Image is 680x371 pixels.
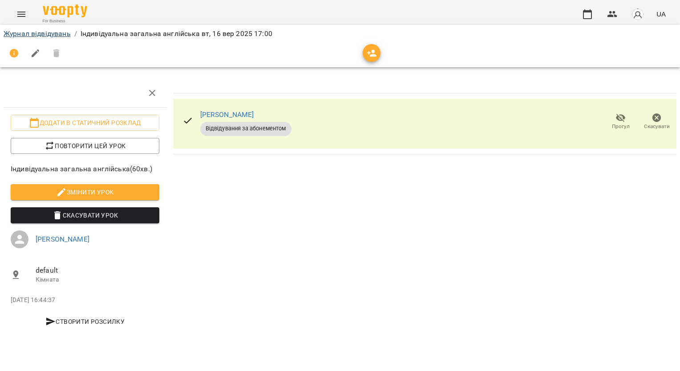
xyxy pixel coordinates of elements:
[36,265,159,276] span: default
[36,235,89,243] a: [PERSON_NAME]
[18,141,152,151] span: Повторити цей урок
[11,207,159,223] button: Скасувати Урок
[612,123,630,130] span: Прогул
[11,115,159,131] button: Додати в статичний розклад
[36,275,159,284] p: Кімната
[18,117,152,128] span: Додати в статичний розклад
[81,28,272,39] p: Індивідуальна загальна англійська вт, 16 вер 2025 17:00
[18,187,152,198] span: Змінити урок
[644,123,670,130] span: Скасувати
[14,316,156,327] span: Створити розсилку
[43,4,87,17] img: Voopty Logo
[653,6,669,22] button: UA
[639,109,675,134] button: Скасувати
[656,9,666,19] span: UA
[11,138,159,154] button: Повторити цей урок
[74,28,77,39] li: /
[11,314,159,330] button: Створити розсилку
[200,110,254,119] a: [PERSON_NAME]
[11,184,159,200] button: Змінити урок
[11,164,159,174] span: Індивідуальна загальна англійська ( 60 хв. )
[200,125,291,133] span: Відвідування за абонементом
[11,4,32,25] button: Menu
[11,296,159,305] p: [DATE] 16:44:37
[631,8,644,20] img: avatar_s.png
[603,109,639,134] button: Прогул
[4,28,676,39] nav: breadcrumb
[18,210,152,221] span: Скасувати Урок
[4,29,71,38] a: Журнал відвідувань
[43,18,87,24] span: For Business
